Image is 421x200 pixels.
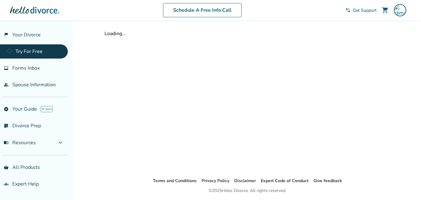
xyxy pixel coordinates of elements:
[4,107,9,112] span: explore
[202,178,229,184] a: Privacy Policy
[382,6,389,14] span: shopping_cart
[4,182,9,186] span: groups
[12,65,40,71] span: Forms Inbox
[153,178,197,184] a: Terms and Conditions
[4,82,9,87] span: people
[313,177,342,185] li: Give feedback
[4,165,9,170] span: shopping_basket
[4,66,9,71] span: inbox
[394,4,406,16] img: cbmartindc@gmail.com
[234,177,256,185] li: Disclaimer
[261,178,309,184] a: Expert Code of Conduct
[4,32,9,37] span: flag_2
[163,3,242,17] a: Schedule A Free Info Call
[345,7,377,13] a: phone_in_talkGet Support
[4,139,36,146] span: Resources
[104,30,390,37] div: Loading...
[353,7,377,13] span: Get Support
[209,187,286,194] div: © 2025 Hello Divorce. All rights reserved.
[41,106,53,112] span: AI beta
[57,139,64,146] span: expand_more
[4,123,9,128] span: list_alt_check
[345,8,350,13] span: phone_in_talk
[4,140,9,145] span: menu_book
